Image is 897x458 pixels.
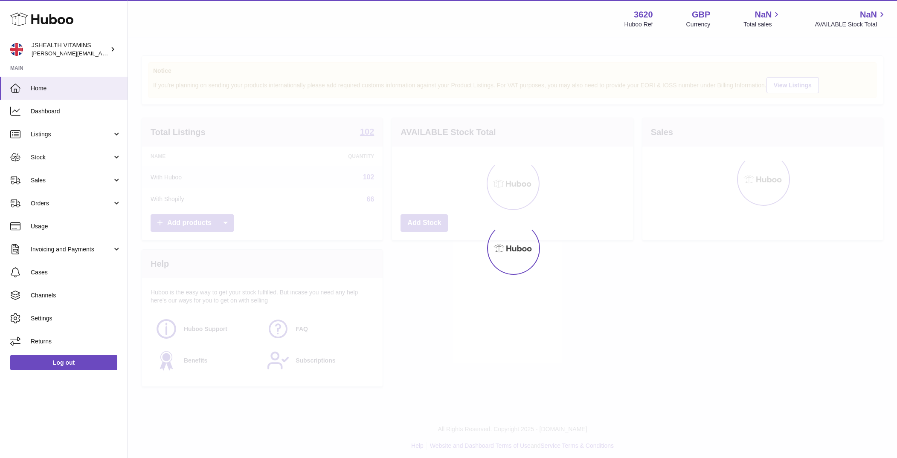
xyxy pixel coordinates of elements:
[31,222,121,230] span: Usage
[10,355,117,370] a: Log out
[692,9,710,20] strong: GBP
[31,176,112,184] span: Sales
[31,199,112,207] span: Orders
[32,41,108,58] div: JSHEALTH VITAMINS
[31,107,121,115] span: Dashboard
[860,9,877,20] span: NaN
[755,9,772,20] span: NaN
[31,153,112,161] span: Stock
[815,20,887,29] span: AVAILABLE Stock Total
[624,20,653,29] div: Huboo Ref
[743,9,781,29] a: NaN Total sales
[31,337,121,346] span: Returns
[31,130,112,138] span: Listings
[31,84,121,92] span: Home
[815,9,887,29] a: NaN AVAILABLE Stock Total
[31,268,121,277] span: Cases
[31,314,121,323] span: Settings
[634,9,653,20] strong: 3620
[743,20,781,29] span: Total sales
[686,20,711,29] div: Currency
[10,43,23,56] img: francesca@jshealthvitamins.com
[31,245,112,253] span: Invoicing and Payments
[31,291,121,300] span: Channels
[32,50,171,57] span: [PERSON_NAME][EMAIL_ADDRESS][DOMAIN_NAME]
